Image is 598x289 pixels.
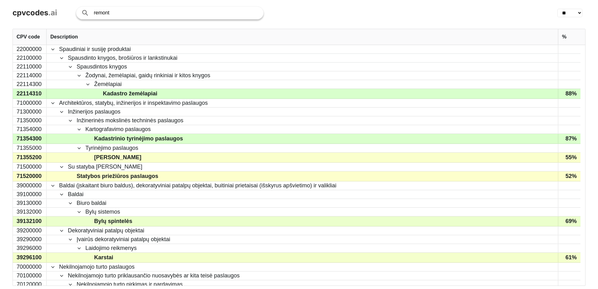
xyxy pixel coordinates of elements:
[59,182,336,190] span: Baldai (įskaitant biuro baldus), dekoratyviniai patalpų objektai, buitiniai prietaisai (išskyrus ...
[558,134,580,144] div: 87%
[50,34,78,40] span: Description
[13,208,47,216] div: 39132000
[103,89,157,98] span: Kadastro žemėlapiai
[13,226,47,235] div: 39200000
[13,8,57,18] a: cpvcodes.ai
[85,144,138,152] span: Tyrinėjimo paslaugos
[13,125,47,134] div: 71354000
[68,227,144,235] span: Dekoratyviniai patalpų objektai
[13,253,47,262] div: 39296100
[13,235,47,244] div: 39290000
[13,153,47,162] div: 71355200
[68,54,177,62] span: Spausdinto knygos, brošiūros ir lankstinukai
[13,116,47,125] div: 71350000
[68,272,240,280] span: Nekilnojamojo turto priklausančio nuosavybės ar kita teisė paslaugos
[562,34,566,40] span: %
[13,108,47,116] div: 71300000
[85,125,151,133] span: Kartografavimo paslaugos
[558,253,580,262] div: 61%
[13,163,47,171] div: 71500000
[94,253,113,262] span: Karstai
[94,217,132,226] span: Bylų spintelės
[13,263,47,271] div: 70000000
[77,199,106,207] span: Biuro baldai
[48,8,57,17] span: .ai
[77,63,127,71] span: Spausdintos knygos
[17,34,40,40] span: CPV code
[558,153,580,162] div: 55%
[13,190,47,199] div: 39100000
[13,280,47,289] div: 70120000
[558,216,580,226] div: 69%
[85,208,120,216] span: Bylų sistemos
[13,99,47,107] div: 71000000
[77,172,158,181] span: Statybos priežiūros paslaugos
[13,89,47,99] div: 22114310
[59,263,134,271] span: Nekilnojamojo turto paslaugos
[13,63,47,71] div: 22110000
[94,7,257,19] input: Search products or services...
[85,244,137,252] span: Laidojimo reikmenys
[68,163,142,171] span: Su statyba [PERSON_NAME]
[558,171,580,181] div: 52%
[13,45,47,53] div: 22000000
[13,134,47,144] div: 71354300
[77,281,183,288] span: Nekilnojamojo turto pirkimas ir pardavimas
[13,144,47,152] div: 71355000
[68,108,120,116] span: Inžinerijos paslaugos
[13,199,47,207] div: 39130000
[13,54,47,62] div: 22100000
[94,80,122,88] span: Žemėlapiai
[59,45,131,53] span: Spaudiniai ir susiję produktai
[13,216,47,226] div: 39132100
[13,8,48,17] span: cpvcodes
[68,190,84,198] span: Baldai
[77,236,170,243] span: Įvairūs dekoratyviniai patalpų objektai
[13,80,47,89] div: 22114300
[94,153,141,162] span: [PERSON_NAME]
[13,171,47,181] div: 71520000
[77,117,183,124] span: Inžinerinės mokslinės techninės paslaugos
[85,72,210,79] span: Žodynai, žemėlapiai, gaidų rinkiniai ir kitos knygos
[94,134,183,143] span: Kadastrinio tyrinėjimo paslaugos
[13,181,47,190] div: 39000000
[13,271,47,280] div: 70100000
[13,71,47,80] div: 22114000
[13,244,47,252] div: 39296000
[558,89,580,99] div: 88%
[59,99,208,107] span: Architektūros, statybų, inžinerijos ir inspektavimo paslaugos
